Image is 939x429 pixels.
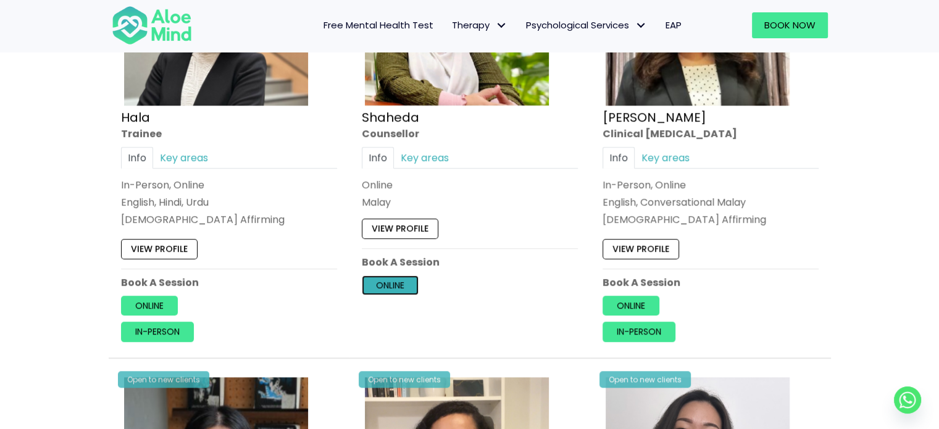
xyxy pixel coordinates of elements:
[208,12,691,38] nav: Menu
[362,219,438,239] a: View profile
[603,109,706,126] a: [PERSON_NAME]
[526,19,647,31] span: Psychological Services
[603,127,819,141] div: Clinical [MEDICAL_DATA]
[632,17,650,35] span: Psychological Services: submenu
[635,147,696,169] a: Key areas
[894,386,921,414] a: Whatsapp
[121,109,150,126] a: Hala
[362,147,394,169] a: Info
[362,109,419,126] a: Shaheda
[121,296,178,315] a: Online
[112,5,192,46] img: Aloe mind Logo
[362,178,578,192] div: Online
[121,127,337,141] div: Trainee
[153,147,215,169] a: Key areas
[362,127,578,141] div: Counsellor
[314,12,443,38] a: Free Mental Health Test
[121,213,337,227] div: [DEMOGRAPHIC_DATA] Affirming
[323,19,433,31] span: Free Mental Health Test
[452,19,507,31] span: Therapy
[603,178,819,192] div: In-Person, Online
[121,147,153,169] a: Info
[118,371,209,388] div: Open to new clients
[362,255,578,269] p: Book A Session
[121,178,337,192] div: In-Person, Online
[603,322,675,342] a: In-person
[666,19,682,31] span: EAP
[121,275,337,289] p: Book A Session
[443,12,517,38] a: TherapyTherapy: submenu
[603,275,819,289] p: Book A Session
[603,239,679,259] a: View profile
[603,195,819,209] p: English, Conversational Malay
[752,12,828,38] a: Book Now
[493,17,511,35] span: Therapy: submenu
[362,195,578,209] p: Malay
[656,12,691,38] a: EAP
[359,371,450,388] div: Open to new clients
[121,239,198,259] a: View profile
[599,371,691,388] div: Open to new clients
[603,147,635,169] a: Info
[603,213,819,227] div: [DEMOGRAPHIC_DATA] Affirming
[121,322,194,342] a: In-person
[603,296,659,315] a: Online
[394,147,456,169] a: Key areas
[764,19,816,31] span: Book Now
[121,195,337,209] p: English, Hindi, Urdu
[517,12,656,38] a: Psychological ServicesPsychological Services: submenu
[362,275,419,295] a: Online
